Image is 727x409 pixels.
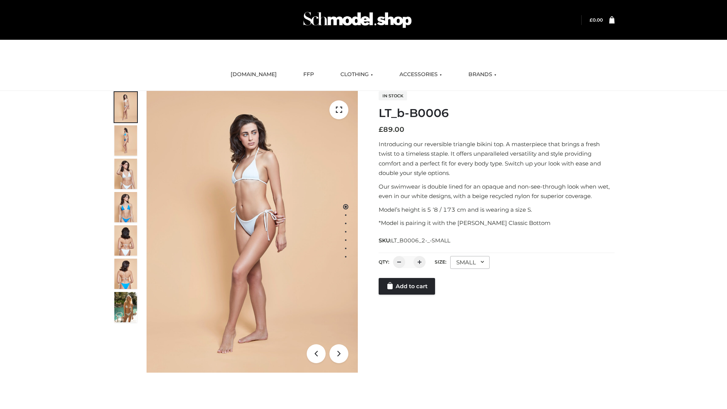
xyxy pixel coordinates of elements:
img: ArielClassicBikiniTop_CloudNine_AzureSky_OW114ECO_8-scaled.jpg [114,259,137,289]
p: Model’s height is 5 ‘8 / 173 cm and is wearing a size S. [379,205,615,215]
span: In stock [379,91,407,100]
div: SMALL [450,256,490,269]
img: ArielClassicBikiniTop_CloudNine_AzureSky_OW114ECO_1 [147,91,358,373]
bdi: 0.00 [590,17,603,23]
img: ArielClassicBikiniTop_CloudNine_AzureSky_OW114ECO_2-scaled.jpg [114,125,137,156]
img: ArielClassicBikiniTop_CloudNine_AzureSky_OW114ECO_4-scaled.jpg [114,192,137,222]
a: [DOMAIN_NAME] [225,66,282,83]
label: Size: [435,259,446,265]
span: £ [590,17,593,23]
a: BRANDS [463,66,502,83]
img: ArielClassicBikiniTop_CloudNine_AzureSky_OW114ECO_7-scaled.jpg [114,225,137,256]
a: £0.00 [590,17,603,23]
img: ArielClassicBikiniTop_CloudNine_AzureSky_OW114ECO_3-scaled.jpg [114,159,137,189]
span: SKU: [379,236,451,245]
span: LT_B0006_2-_-SMALL [391,237,450,244]
a: Add to cart [379,278,435,295]
img: Arieltop_CloudNine_AzureSky2.jpg [114,292,137,322]
p: *Model is pairing it with the [PERSON_NAME] Classic Bottom [379,218,615,228]
h1: LT_b-B0006 [379,106,615,120]
p: Introducing our reversible triangle bikini top. A masterpiece that brings a fresh twist to a time... [379,139,615,178]
a: ACCESSORIES [394,66,448,83]
span: £ [379,125,383,134]
bdi: 89.00 [379,125,404,134]
a: CLOTHING [335,66,379,83]
img: Schmodel Admin 964 [301,5,414,35]
a: FFP [298,66,320,83]
img: ArielClassicBikiniTop_CloudNine_AzureSky_OW114ECO_1-scaled.jpg [114,92,137,122]
p: Our swimwear is double lined for an opaque and non-see-through look when wet, even in our white d... [379,182,615,201]
label: QTY: [379,259,389,265]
